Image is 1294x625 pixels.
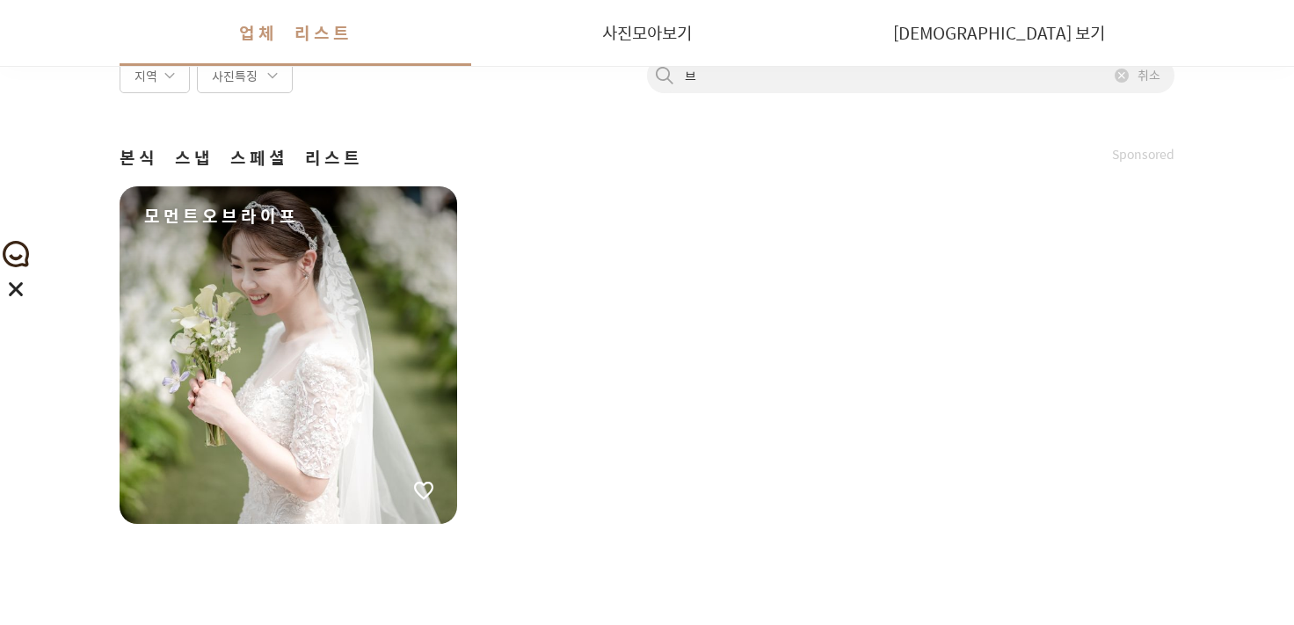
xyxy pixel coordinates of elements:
a: 홈 [5,500,116,544]
span: 모먼트오브라이프 [144,204,299,229]
a: 설정 [227,500,338,544]
span: Sponsored [1112,146,1174,164]
a: 대화 [116,500,227,544]
div: 사진특징 [197,58,293,93]
span: 본식 스냅 스페셜 리스트 [120,146,363,171]
span: 홈 [55,527,66,541]
a: 모먼트오브라이프 [120,186,457,524]
span: 대화 [161,527,182,541]
span: 설정 [272,527,293,541]
button: 취소 [1138,67,1160,84]
div: 지역 [120,58,190,93]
